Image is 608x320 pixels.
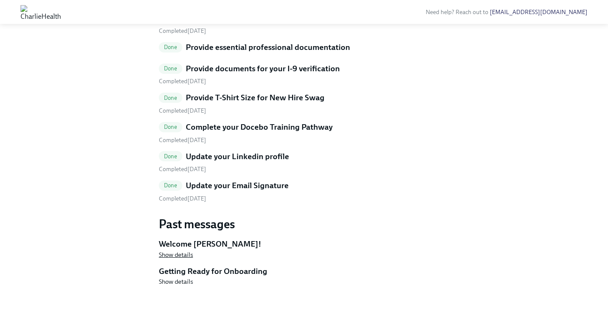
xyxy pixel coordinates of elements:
[159,180,449,203] a: DoneUpdate your Email Signature Completed[DATE]
[426,9,588,16] span: Need help? Reach out to
[159,266,449,277] h5: Getting Ready for Onboarding
[159,277,193,286] button: Show details
[159,95,182,101] span: Done
[186,42,350,53] h5: Provide essential professional documentation
[159,239,449,250] h5: Welcome [PERSON_NAME]!
[159,216,449,232] h3: Past messages
[186,122,333,133] h5: Complete your Docebo Training Pathway
[159,166,206,173] span: Monday, July 28th 2025, 9:18 am
[159,153,182,160] span: Done
[159,63,449,86] a: DoneProvide documents for your I-9 verification Completed[DATE]
[159,182,182,189] span: Done
[186,151,289,162] h5: Update your Linkedin profile
[159,124,182,130] span: Done
[159,250,193,259] button: Show details
[159,78,206,85] span: Friday, July 18th 2025, 6:03 pm
[20,5,61,19] img: CharlieHealth
[159,27,206,35] span: Friday, July 18th 2025, 5:46 pm
[159,122,449,144] a: DoneComplete your Docebo Training Pathway Completed[DATE]
[490,9,588,16] a: [EMAIL_ADDRESS][DOMAIN_NAME]
[159,151,449,174] a: DoneUpdate your Linkedin profile Completed[DATE]
[159,42,449,56] a: DoneProvide essential professional documentation
[186,180,289,191] h5: Update your Email Signature
[159,92,449,115] a: DoneProvide T-Shirt Size for New Hire Swag Completed[DATE]
[159,107,206,114] span: Friday, July 18th 2025, 5:47 pm
[159,195,206,202] span: Monday, July 28th 2025, 9:22 am
[186,92,324,103] h5: Provide T-Shirt Size for New Hire Swag
[159,65,182,72] span: Done
[159,137,206,144] span: Thursday, August 28th 2025, 8:38 am
[159,44,182,50] span: Done
[186,63,340,74] h5: Provide documents for your I-9 verification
